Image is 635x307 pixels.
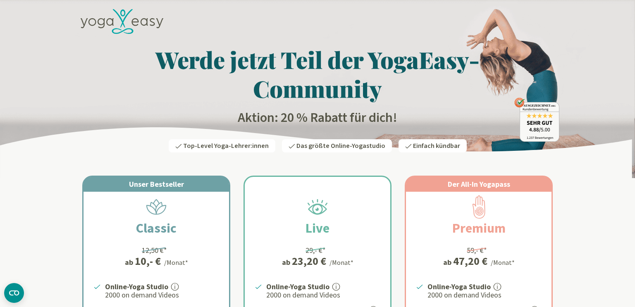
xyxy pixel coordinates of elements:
span: Das größte Online-Yogastudio [296,141,385,150]
span: Der All-In Yogapass [448,179,510,189]
div: 47,20 € [453,256,487,267]
div: /Monat* [491,257,515,267]
strong: Online-Yoga Studio [105,282,168,291]
img: ausgezeichnet_badge.png [514,98,559,142]
p: 2000 on demand Videos [105,290,219,300]
span: Einfach kündbar [413,141,460,150]
h2: Aktion: 20 % Rabatt für dich! [76,109,559,126]
div: 59,- €* [467,245,487,256]
p: 2000 on demand Videos [427,290,542,300]
h2: Live [286,218,349,238]
div: 12,50 €* [142,245,167,256]
div: 10,- € [135,256,161,267]
strong: Online-Yoga Studio [427,282,491,291]
p: 2000 on demand Videos [266,290,380,300]
div: 29,- €* [306,245,326,256]
div: 23,20 € [292,256,326,267]
div: /Monat* [329,257,353,267]
span: ab [125,257,135,268]
div: /Monat* [164,257,188,267]
span: ab [282,257,292,268]
h1: Werde jetzt Teil der YogaEasy-Community [76,45,559,103]
strong: Online-Yoga Studio [266,282,329,291]
span: Unser Bestseller [129,179,184,189]
h2: Classic [116,218,196,238]
button: CMP-Widget öffnen [4,283,24,303]
h2: Premium [432,218,525,238]
span: Top-Level Yoga-Lehrer:innen [183,141,269,150]
span: ab [443,257,453,268]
